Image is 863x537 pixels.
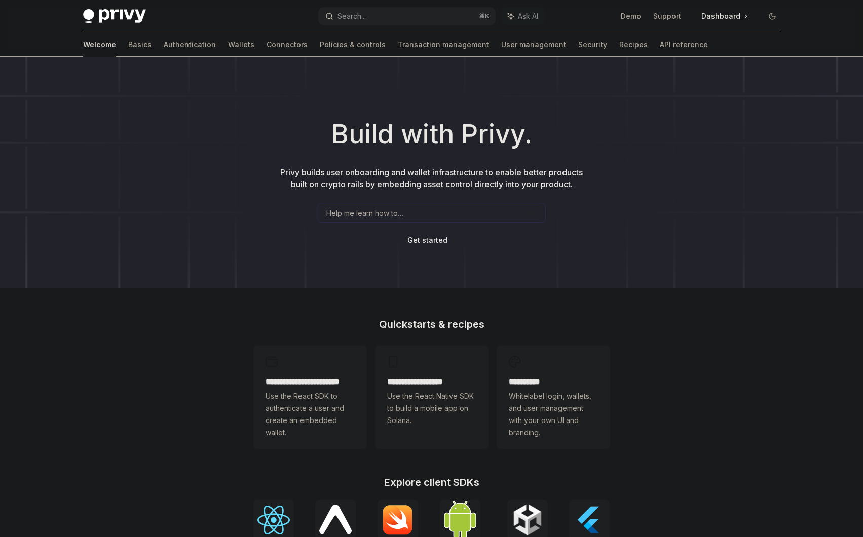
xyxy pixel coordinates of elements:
[83,32,116,57] a: Welcome
[164,32,216,57] a: Authentication
[253,319,610,329] h2: Quickstarts & recipes
[83,9,146,23] img: dark logo
[387,390,476,427] span: Use the React Native SDK to build a mobile app on Solana.
[501,32,566,57] a: User management
[337,10,366,22] div: Search...
[16,114,847,154] h1: Build with Privy.
[511,504,544,536] img: Unity
[764,8,780,24] button: Toggle dark mode
[621,11,641,21] a: Demo
[407,235,447,245] a: Get started
[497,346,610,449] a: **** *****Whitelabel login, wallets, and user management with your own UI and branding.
[280,167,583,189] span: Privy builds user onboarding and wallet infrastructure to enable better products built on crypto ...
[701,11,740,21] span: Dashboard
[573,504,606,536] img: Flutter
[578,32,607,57] a: Security
[479,12,490,20] span: ⌘ K
[660,32,708,57] a: API reference
[266,390,355,439] span: Use the React SDK to authenticate a user and create an embedded wallet.
[257,506,290,534] img: React
[267,32,308,57] a: Connectors
[398,32,489,57] a: Transaction management
[318,7,496,25] button: Search...⌘K
[128,32,152,57] a: Basics
[653,11,681,21] a: Support
[501,7,545,25] button: Ask AI
[407,236,447,244] span: Get started
[228,32,254,57] a: Wallets
[253,477,610,487] h2: Explore client SDKs
[509,390,598,439] span: Whitelabel login, wallets, and user management with your own UI and branding.
[619,32,648,57] a: Recipes
[319,505,352,534] img: React Native
[518,11,538,21] span: Ask AI
[693,8,756,24] a: Dashboard
[326,208,403,218] span: Help me learn how to…
[320,32,386,57] a: Policies & controls
[382,505,414,535] img: iOS (Swift)
[375,346,489,449] a: **** **** **** ***Use the React Native SDK to build a mobile app on Solana.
